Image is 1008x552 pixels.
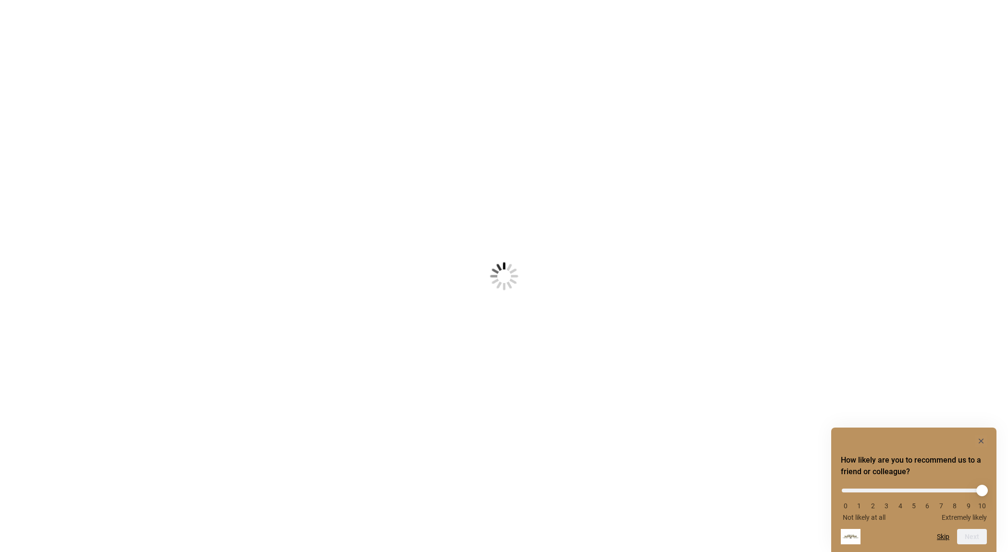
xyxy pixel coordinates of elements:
[443,215,565,338] img: Loading
[868,502,878,510] li: 2
[977,502,987,510] li: 10
[909,502,919,510] li: 5
[843,514,885,521] span: Not likely at all
[841,502,850,510] li: 0
[896,502,905,510] li: 4
[957,529,987,544] button: Next question
[937,533,949,540] button: Skip
[975,435,987,447] button: Hide survey
[841,454,987,478] h2: How likely are you to recommend us to a friend or colleague? Select an option from 0 to 10, with ...
[964,502,973,510] li: 9
[922,502,932,510] li: 6
[882,502,891,510] li: 3
[841,481,987,521] div: How likely are you to recommend us to a friend or colleague? Select an option from 0 to 10, with ...
[950,502,959,510] li: 8
[936,502,946,510] li: 7
[854,502,864,510] li: 1
[841,435,987,544] div: How likely are you to recommend us to a friend or colleague? Select an option from 0 to 10, with ...
[942,514,987,521] span: Extremely likely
